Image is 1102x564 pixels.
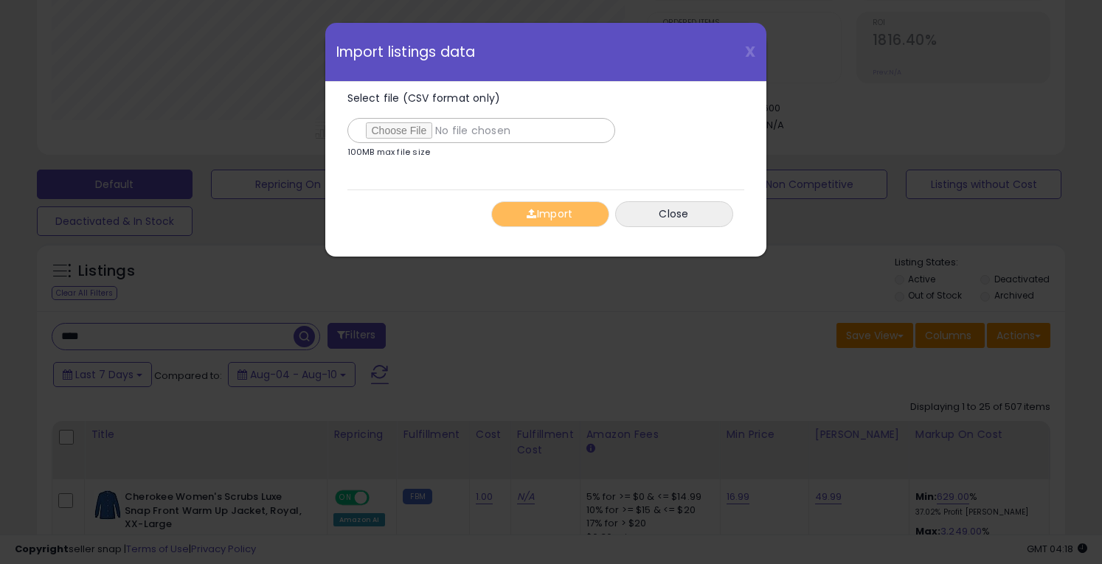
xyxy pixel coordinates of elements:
p: 100MB max file size [347,148,431,156]
span: Import listings data [336,45,476,59]
button: Close [615,201,733,227]
span: Select file (CSV format only) [347,91,501,105]
button: Import [491,201,609,227]
span: X [745,41,755,62]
